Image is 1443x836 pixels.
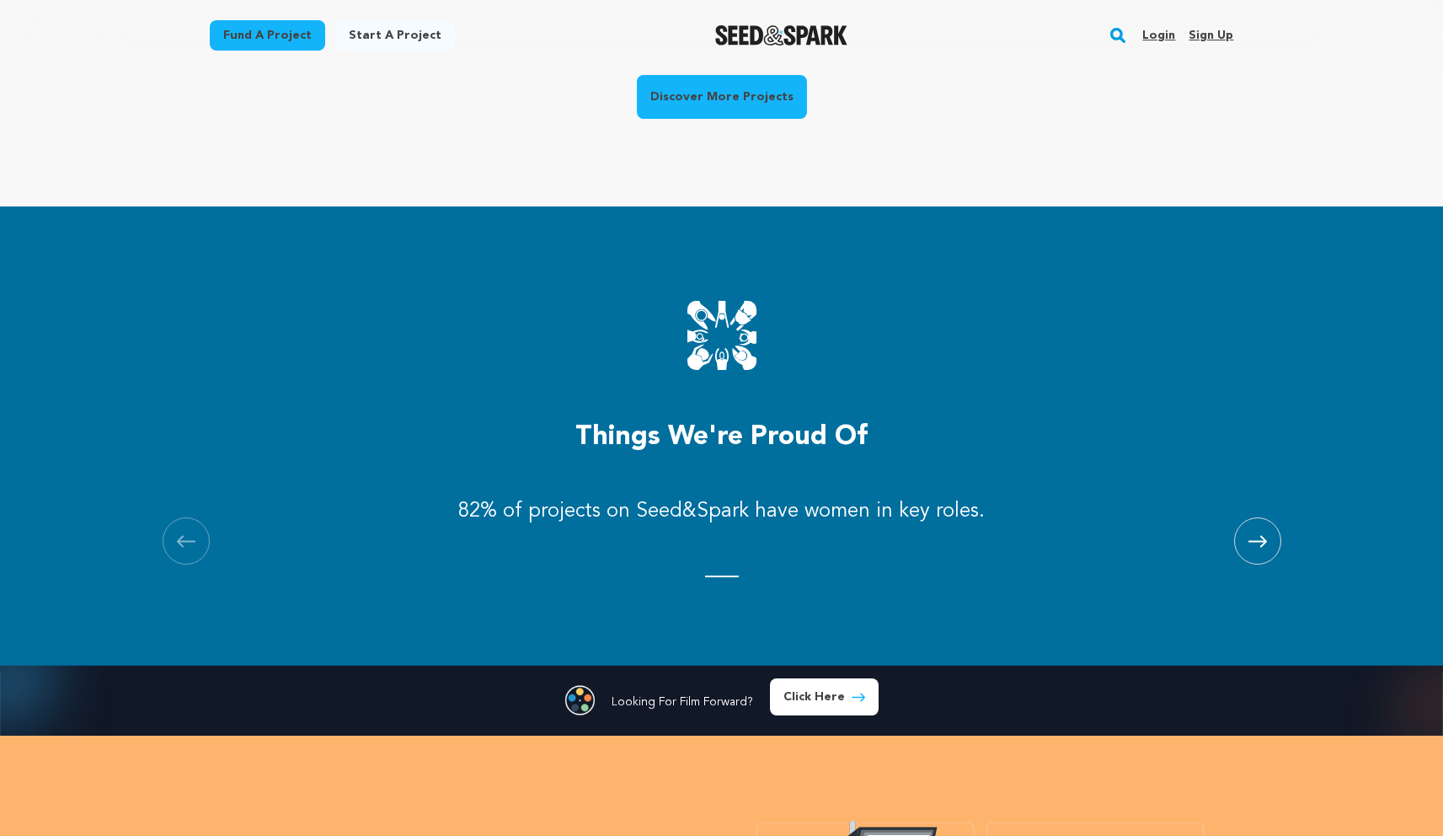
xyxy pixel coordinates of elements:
[1189,22,1233,49] a: Sign up
[335,20,455,51] a: Start a project
[637,75,807,119] a: Discover More Projects
[715,25,847,46] img: Seed&Spark Logo Dark Mode
[458,498,985,525] p: 82% of projects on Seed&Spark have women in key roles.
[210,20,325,51] a: Fund a project
[210,417,1234,458] h3: Things we're proud of
[770,678,879,715] a: Click Here
[612,694,753,710] p: Looking For Film Forward?
[565,685,595,715] img: Seed&Spark Film Forward Icon
[687,301,756,370] img: Seed&Spark Community Icon
[715,25,847,46] a: Seed&Spark Homepage
[1142,22,1175,49] a: Login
